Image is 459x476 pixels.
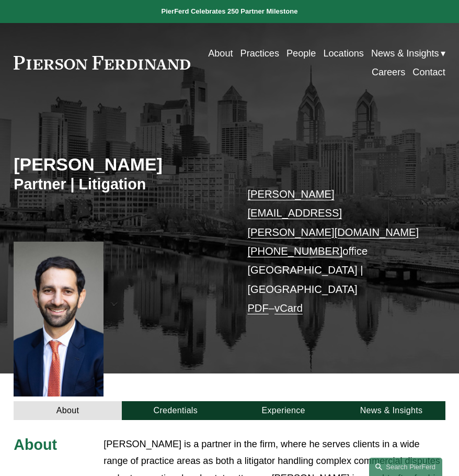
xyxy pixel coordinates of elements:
[208,44,233,63] a: About
[323,44,363,63] a: Locations
[337,401,445,420] a: News & Insights
[229,401,337,420] a: Experience
[247,185,427,318] p: office [GEOGRAPHIC_DATA] | [GEOGRAPHIC_DATA] –
[14,154,229,175] h2: [PERSON_NAME]
[372,63,405,82] a: Careers
[122,401,229,420] a: Credentials
[14,436,57,453] span: About
[369,458,442,476] a: Search this site
[14,175,229,194] h3: Partner | Litigation
[412,63,445,82] a: Contact
[14,401,121,420] a: About
[240,44,279,63] a: Practices
[286,44,316,63] a: People
[247,188,419,238] a: [PERSON_NAME][EMAIL_ADDRESS][PERSON_NAME][DOMAIN_NAME]
[247,245,342,257] a: [PHONE_NUMBER]
[371,45,439,62] span: News & Insights
[274,302,303,314] a: vCard
[371,44,445,63] a: folder dropdown
[247,302,268,314] a: PDF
